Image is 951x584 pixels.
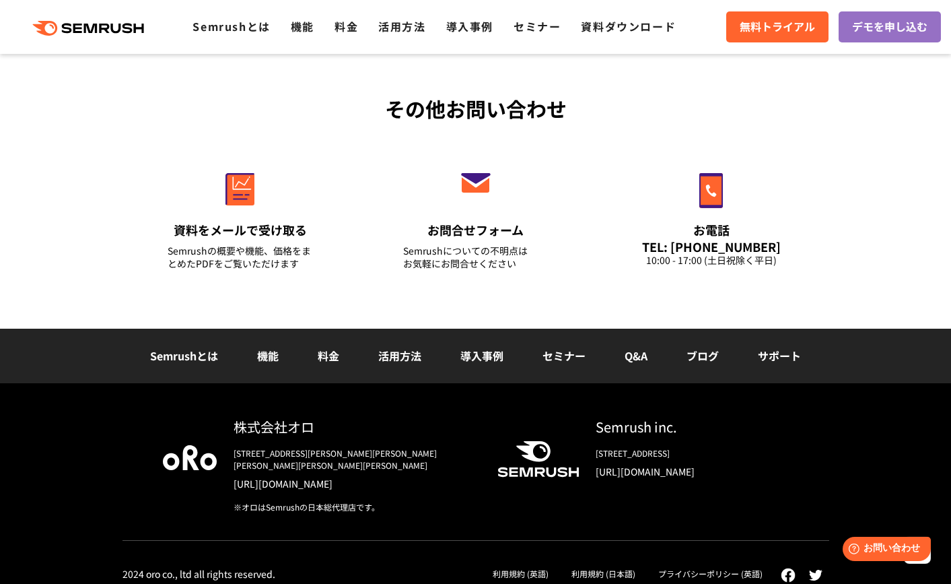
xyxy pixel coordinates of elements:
iframe: Help widget launcher [831,531,936,569]
div: Semrushの概要や機能、価格をまとめたPDFをご覧いただけます [168,245,313,270]
a: 活用方法 [378,348,421,364]
div: Semrush inc. [596,417,789,436]
a: お問合せフォーム Semrushについての不明点はお気軽にお問合せください [375,144,577,287]
a: Semrushとは [150,348,218,364]
a: 活用方法 [378,18,425,34]
a: セミナー [514,18,561,34]
a: 導入事例 [446,18,493,34]
div: ※オロはSemrushの日本総代理店です。 [234,501,476,513]
span: 無料トライアル [740,18,815,36]
a: 導入事例 [460,348,503,364]
a: Semrushとは [192,18,270,34]
a: 資料ダウンロード [581,18,676,34]
a: ブログ [686,348,719,364]
div: その他お問い合わせ [122,94,829,124]
a: デモを申し込む [839,11,941,42]
div: Semrushについての不明点は お気軽にお問合せください [403,245,549,270]
a: [URL][DOMAIN_NAME] [234,477,476,490]
a: [URL][DOMAIN_NAME] [596,465,789,478]
a: セミナー [542,348,586,364]
a: 料金 [334,18,358,34]
a: 利用規約 (日本語) [571,568,635,579]
a: Q&A [625,348,647,364]
a: プライバシーポリシー (英語) [658,568,763,579]
a: 料金 [318,348,339,364]
a: 機能 [257,348,279,364]
div: 資料をメールで受け取る [168,222,313,238]
div: 株式会社オロ [234,417,476,436]
a: サポート [758,348,801,364]
div: 2024 oro co., ltd all rights reserved. [122,568,275,580]
img: twitter [809,570,822,581]
div: お問合せフォーム [403,222,549,238]
a: 機能 [291,18,314,34]
a: 無料トライアル [726,11,829,42]
div: [STREET_ADDRESS] [596,447,789,459]
img: oro company [163,445,217,469]
div: [STREET_ADDRESS][PERSON_NAME][PERSON_NAME][PERSON_NAME][PERSON_NAME][PERSON_NAME] [234,447,476,472]
div: TEL: [PHONE_NUMBER] [639,239,784,254]
a: 利用規約 (英語) [493,568,549,579]
img: facebook [781,568,796,583]
a: 資料をメールで受け取る Semrushの概要や機能、価格をまとめたPDFをご覧いただけます [139,144,341,287]
div: お電話 [639,222,784,238]
div: 10:00 - 17:00 (土日祝除く平日) [639,254,784,267]
span: デモを申し込む [852,18,927,36]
